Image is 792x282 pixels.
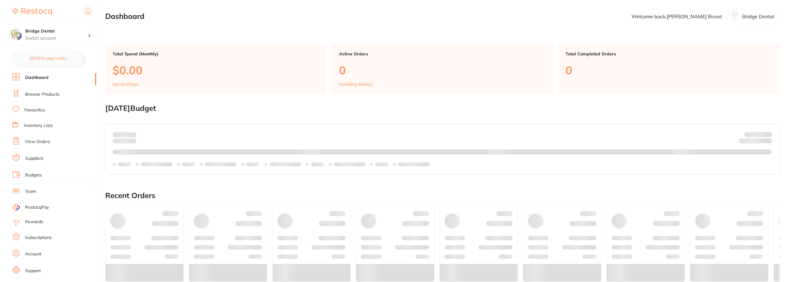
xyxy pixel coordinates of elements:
a: Favourites [24,107,45,113]
p: Labels [375,162,388,167]
a: Account [25,251,41,257]
p: Labels [118,162,131,167]
h2: Dashboard [105,12,144,21]
p: 0 [566,64,772,76]
p: Labels [247,162,260,167]
p: Spent: [113,132,136,137]
a: Total Spend (Monthly)$0.00spend inSept [105,44,327,94]
p: $0.00 [113,64,319,76]
p: Welcome back, [PERSON_NAME] Bisset [631,14,722,19]
button: $0.00 in your order [12,51,84,66]
p: Bridge Dental [742,14,774,19]
p: Total Spend (Monthly) [113,51,319,56]
a: Browse Products [25,91,59,98]
span: RestocqPay [25,204,49,210]
p: Labels extended [141,162,172,167]
p: Awaiting delivery [339,82,373,87]
img: Restocq Logo [12,8,52,15]
a: Suppliers [25,155,43,162]
a: View Orders [25,139,50,145]
p: 0 [339,64,546,76]
p: Active Orders [339,51,546,56]
strong: $NaN [760,132,772,137]
img: RestocqPay [12,204,20,211]
a: Support [25,268,41,274]
p: Remaining: [739,137,772,145]
p: spend in Sept [113,82,139,87]
p: Switch account [25,35,88,41]
p: Labels extended [269,162,301,167]
a: Budgets [25,172,42,178]
a: Inventory Lists [24,123,53,129]
a: Subscriptions [25,235,52,241]
img: Bridge Dental [10,28,22,41]
p: Labels extended [334,162,365,167]
p: Labels [311,162,324,167]
h2: [DATE] Budget [105,104,780,113]
a: Restocq Logo [12,5,52,19]
p: Labels extended [205,162,237,167]
strong: $0.00 [761,139,772,145]
a: Rewards [25,219,43,225]
h4: Bridge Dental [25,28,88,34]
a: Active Orders0Awaiting delivery [332,44,553,94]
p: month [113,137,136,145]
p: Labels extended [398,162,430,167]
p: Total Completed Orders [566,51,772,56]
a: Team [25,189,36,195]
a: Dashboard [25,75,49,81]
a: Total Completed Orders0 [558,44,780,94]
h2: Recent Orders [105,191,780,200]
strong: $0.00 [126,132,136,137]
p: Labels [182,162,195,167]
p: Budget: [744,132,772,137]
a: RestocqPay [12,204,49,211]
